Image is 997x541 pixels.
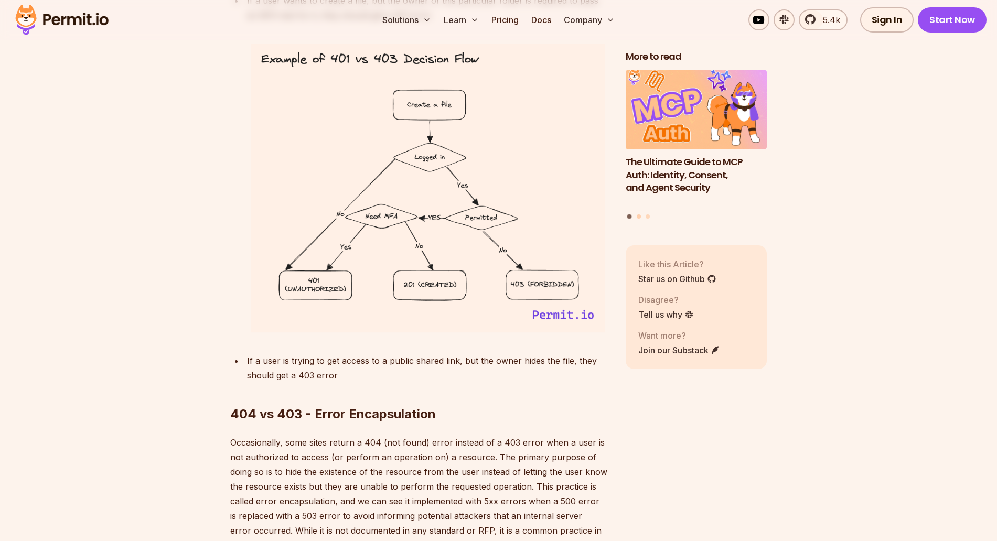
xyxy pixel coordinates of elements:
[626,70,767,208] li: 1 of 3
[638,293,694,306] p: Disagree?
[626,70,767,208] a: The Ultimate Guide to MCP Auth: Identity, Consent, and Agent SecurityThe Ultimate Guide to MCP Au...
[626,155,767,194] h3: The Ultimate Guide to MCP Auth: Identity, Consent, and Agent Security
[817,14,840,26] span: 5.4k
[799,9,848,30] a: 5.4k
[626,70,767,220] div: Posts
[247,353,609,383] p: If a user is trying to get access to a public shared link, but the owner hides the file, they sho...
[638,272,716,285] a: Star us on Github
[638,329,720,341] p: Want more?
[10,2,113,38] img: Permit logo
[560,9,619,30] button: Company
[627,214,632,219] button: Go to slide 1
[860,7,914,33] a: Sign In
[638,257,716,270] p: Like this Article?
[646,214,650,218] button: Go to slide 3
[439,9,483,30] button: Learn
[626,50,767,63] h2: More to read
[626,70,767,149] img: The Ultimate Guide to MCP Auth: Identity, Consent, and Agent Security
[918,7,987,33] a: Start Now
[638,308,694,320] a: Tell us why
[487,9,523,30] a: Pricing
[247,39,609,337] img: image.png
[378,9,435,30] button: Solutions
[637,214,641,218] button: Go to slide 2
[527,9,555,30] a: Docs
[638,343,720,356] a: Join our Substack
[230,364,609,423] h2: 404 vs 403 - Error Encapsulation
